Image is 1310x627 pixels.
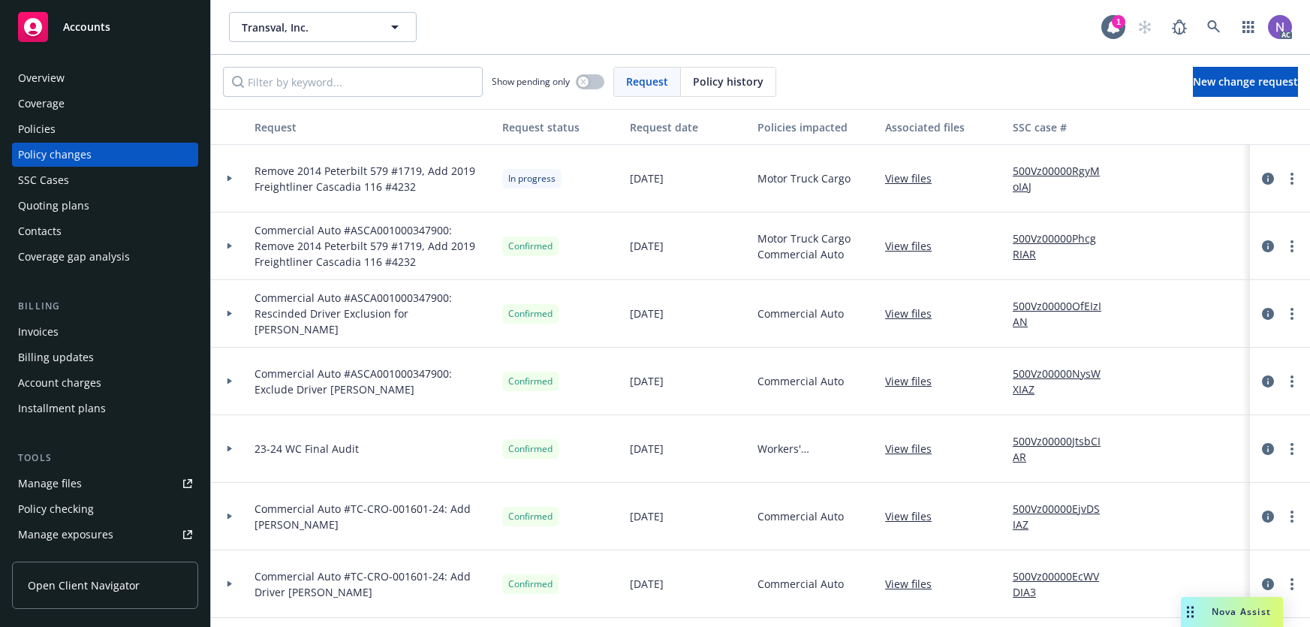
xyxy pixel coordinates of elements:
span: Remove 2014 Peterbilt 579 #1719, Add 2019 Freightliner Cascadia 116 #4232 [254,163,490,194]
a: Installment plans [12,396,198,421]
span: In progress [508,172,556,185]
a: View files [885,373,944,389]
span: Accounts [63,21,110,33]
div: Billing [12,299,198,314]
a: View files [885,576,944,592]
a: more [1283,170,1301,188]
input: Filter by keyword... [223,67,483,97]
a: Coverage [12,92,198,116]
div: Request date [630,119,745,135]
a: 500Vz00000JtsbCIAR [1013,433,1113,465]
a: Switch app [1233,12,1263,42]
a: circleInformation [1259,440,1277,458]
div: SSC Cases [18,168,69,192]
a: circleInformation [1259,372,1277,390]
img: photo [1268,15,1292,39]
a: circleInformation [1259,305,1277,323]
a: Invoices [12,320,198,344]
a: View files [885,508,944,524]
span: [DATE] [630,441,664,457]
span: Transval, Inc. [242,20,372,35]
div: Request [254,119,490,135]
a: Search [1199,12,1229,42]
div: Policies impacted [757,119,873,135]
span: Confirmed [508,577,553,591]
div: Toggle Row Expanded [211,415,248,483]
span: [DATE] [630,373,664,389]
a: Start snowing [1130,12,1160,42]
a: SSC Cases [12,168,198,192]
a: Accounts [12,6,198,48]
span: Commercial Auto #ASCA001000347900: Exclude Driver [PERSON_NAME] [254,366,490,397]
button: Associated files [879,109,1007,145]
a: 500Vz00000PhcgRIAR [1013,231,1113,262]
a: Overview [12,66,198,90]
a: 500Vz00000NysWXIAZ [1013,366,1113,397]
a: Manage files [12,472,198,496]
a: more [1283,575,1301,593]
a: Policies [12,117,198,141]
a: circleInformation [1259,508,1277,526]
div: Policies [18,117,56,141]
div: Toggle Row Expanded [211,550,248,618]
a: View files [885,170,944,186]
a: 500Vz00000EjvDSIAZ [1013,501,1113,532]
a: 500Vz00000OfEIzIAN [1013,298,1113,330]
div: Quoting plans [18,194,89,218]
button: Request [248,109,496,145]
span: Commercial Auto [757,508,844,524]
span: Commercial Auto #TC-CRO-001601-24: Add [PERSON_NAME] [254,501,490,532]
a: View files [885,238,944,254]
div: Toggle Row Expanded [211,145,248,213]
a: 500Vz00000RgyMoIAJ [1013,163,1113,194]
span: [DATE] [630,170,664,186]
a: circleInformation [1259,575,1277,593]
a: more [1283,372,1301,390]
a: Manage exposures [12,523,198,547]
button: SSC case # [1007,109,1119,145]
span: Open Client Navigator [28,577,140,593]
div: SSC case # [1013,119,1113,135]
span: [DATE] [630,238,664,254]
span: Policy history [693,74,763,89]
div: Policy changes [18,143,92,167]
a: View files [885,306,944,321]
div: Coverage [18,92,65,116]
span: Workers' Compensation [757,441,873,457]
div: Tools [12,451,198,466]
span: Nova Assist [1212,605,1271,618]
span: Confirmed [508,375,553,388]
div: Invoices [18,320,59,344]
span: Show pending only [492,75,570,88]
span: New change request [1193,74,1298,89]
div: Coverage gap analysis [18,245,130,269]
span: [DATE] [630,576,664,592]
button: Request status [496,109,624,145]
span: 23-24 WC Final Audit [254,441,359,457]
div: Installment plans [18,396,106,421]
div: Toggle Row Expanded [211,213,248,280]
div: Drag to move [1181,597,1200,627]
div: Toggle Row Expanded [211,483,248,550]
div: Request status [502,119,618,135]
div: Manage certificates [18,548,116,572]
a: Manage certificates [12,548,198,572]
span: Commercial Auto #ASCA001000347900: Remove 2014 Peterbilt 579 #1719, Add 2019 Freightliner Cascadi... [254,222,490,270]
span: Commercial Auto [757,246,851,262]
span: Confirmed [508,240,553,253]
span: Commercial Auto #TC-CRO-001601-24: Add Driver [PERSON_NAME] [254,568,490,600]
span: [DATE] [630,306,664,321]
button: Request date [624,109,751,145]
button: Policies impacted [751,109,879,145]
span: Confirmed [508,307,553,321]
a: more [1283,237,1301,255]
a: more [1283,508,1301,526]
span: Commercial Auto [757,306,844,321]
span: Confirmed [508,510,553,523]
a: Policy checking [12,497,198,521]
a: New change request [1193,67,1298,97]
div: Account charges [18,371,101,395]
button: Transval, Inc. [229,12,417,42]
div: 1 [1112,13,1125,26]
span: Commercial Auto [757,373,844,389]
